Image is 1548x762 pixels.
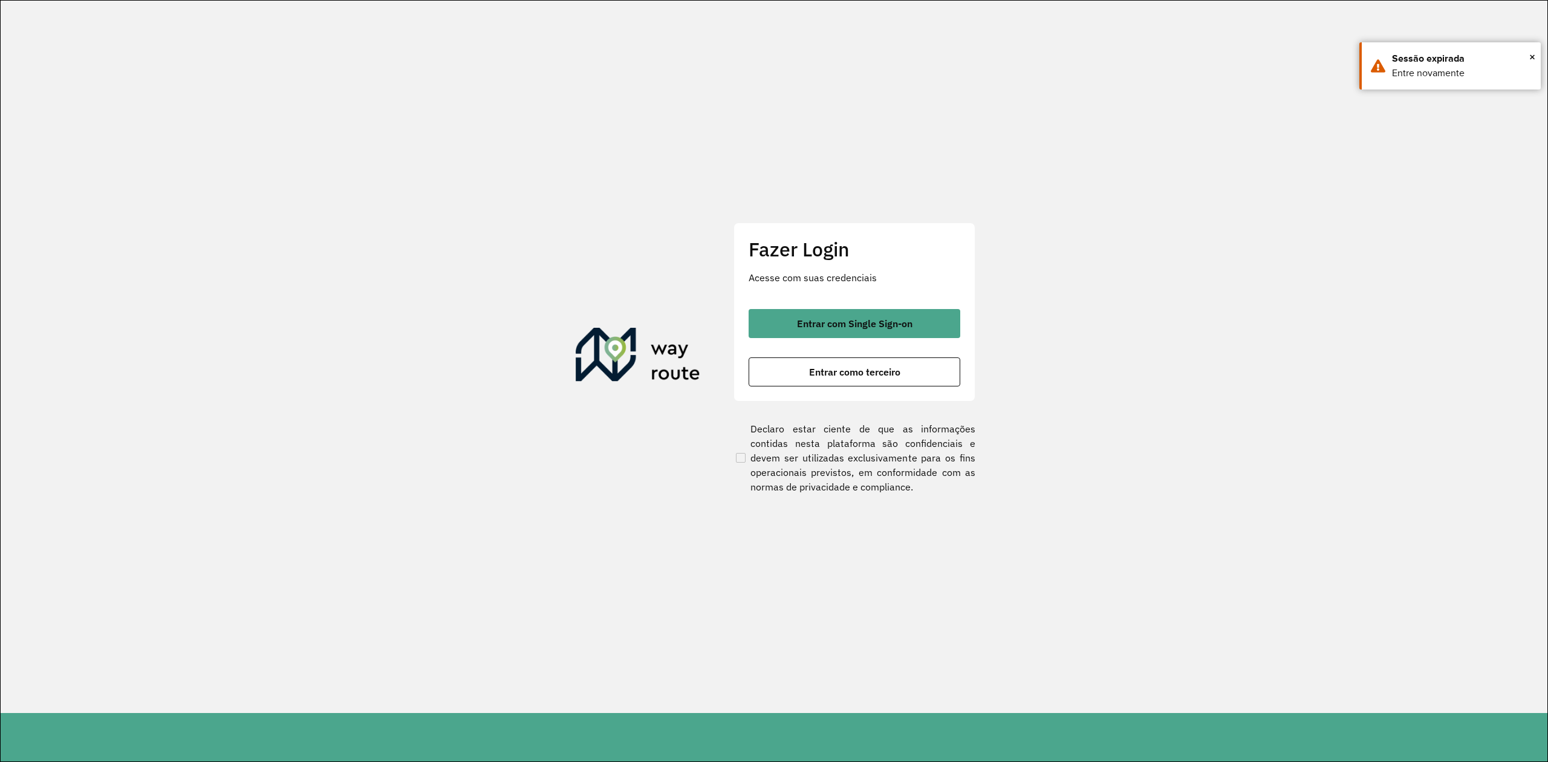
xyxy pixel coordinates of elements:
div: Sessão expirada [1392,51,1532,66]
h2: Fazer Login [749,238,960,261]
p: Acesse com suas credenciais [749,270,960,285]
button: Close [1529,48,1535,66]
img: Roteirizador AmbevTech [576,328,700,386]
button: button [749,309,960,338]
span: Entrar como terceiro [809,367,900,377]
span: × [1529,48,1535,66]
button: button [749,357,960,386]
div: Entre novamente [1392,66,1532,80]
label: Declaro estar ciente de que as informações contidas nesta plataforma são confidenciais e devem se... [733,422,975,494]
span: Entrar com Single Sign-on [797,319,912,328]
